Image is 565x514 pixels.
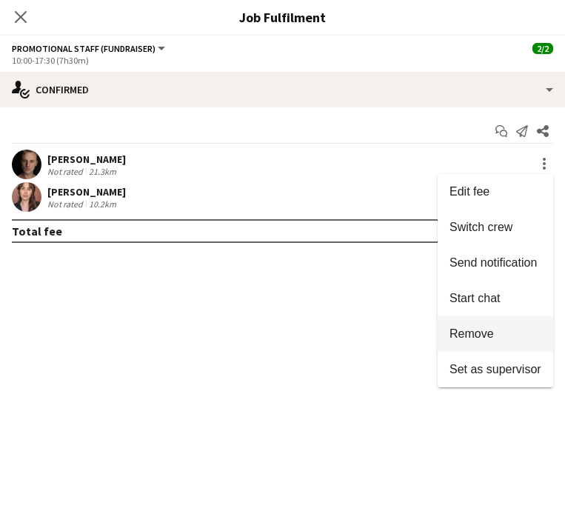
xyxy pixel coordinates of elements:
button: Start chat [438,281,553,316]
span: Start chat [449,292,500,304]
span: Switch crew [449,221,512,233]
span: Send notification [449,256,537,269]
button: Set as supervisor [438,352,553,387]
span: Remove [449,327,494,340]
button: Send notification [438,245,553,281]
span: Edit fee [449,185,489,198]
button: Edit fee [438,174,553,210]
button: Remove [438,316,553,352]
button: Switch crew [438,210,553,245]
span: Set as supervisor [449,363,541,376]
